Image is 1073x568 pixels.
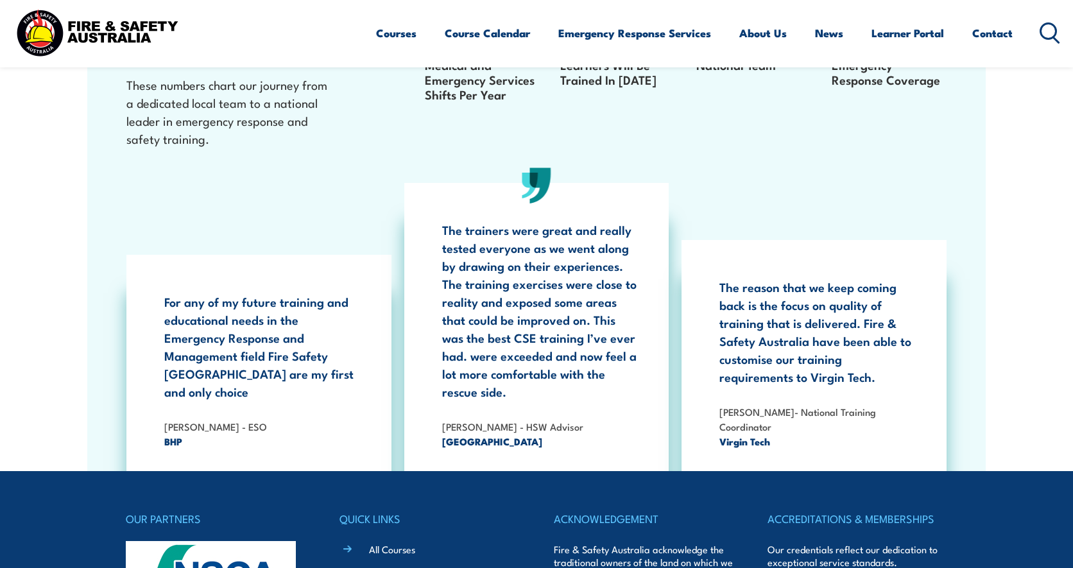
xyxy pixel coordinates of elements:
[719,278,914,386] p: The reason that we keep coming back is the focus on quality of training that is delivered. Fire &...
[442,419,583,433] strong: [PERSON_NAME] - HSW Advisor
[719,404,876,433] strong: [PERSON_NAME]- National Training Coordinator
[425,57,540,101] p: Medical and Emergency Services Shifts Per Year
[560,57,675,87] p: Learners Will Be Trained In [DATE]
[554,510,734,528] h4: ACKNOWLEDGEMENT
[696,57,811,72] p: National Team
[972,16,1013,50] a: Contact
[815,16,843,50] a: News
[445,16,530,50] a: Course Calendar
[871,16,944,50] a: Learner Portal
[164,419,267,433] strong: [PERSON_NAME] - ESO
[739,16,787,50] a: About Us
[164,293,359,400] p: For any of my future training and educational needs in the Emergency Response and Management fiel...
[126,76,330,148] p: These numbers chart our journey from a dedicated local team to a national leader in emergency res...
[558,16,711,50] a: Emergency Response Services
[768,510,947,528] h4: ACCREDITATIONS & MEMBERSHIPS
[442,434,637,449] span: [GEOGRAPHIC_DATA]
[339,510,519,528] h4: QUICK LINKS
[832,57,947,87] p: Emergency Response Coverage
[442,221,637,400] p: The trainers were great and really tested everyone as we went along by drawing on their experienc...
[719,434,914,449] span: Virgin Tech
[376,16,416,50] a: Courses
[369,542,415,556] a: All Courses
[164,434,359,449] span: BHP
[126,510,305,528] h4: OUR PARTNERS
